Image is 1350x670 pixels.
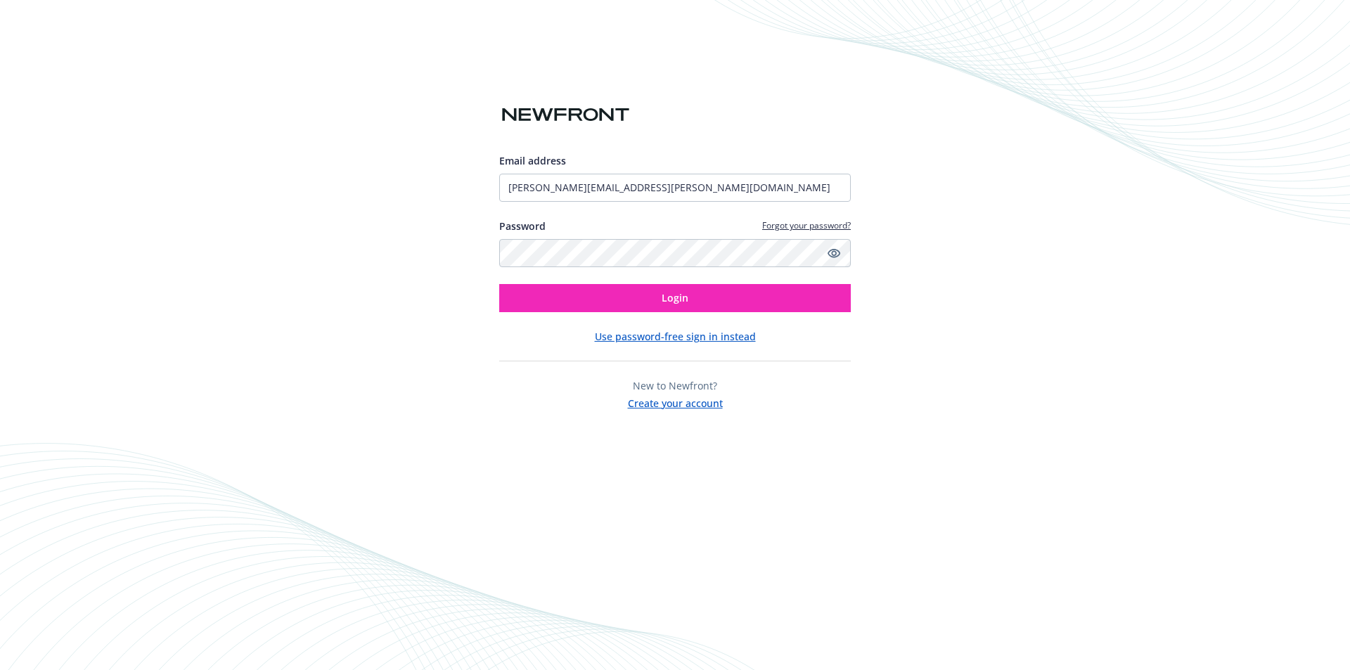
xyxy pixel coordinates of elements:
[595,329,756,344] button: Use password-free sign in instead
[499,174,851,202] input: Enter your email
[628,393,723,411] button: Create your account
[762,219,851,231] a: Forgot your password?
[662,291,688,304] span: Login
[499,219,546,233] label: Password
[499,284,851,312] button: Login
[499,103,632,127] img: Newfront logo
[499,154,566,167] span: Email address
[499,239,851,267] input: Enter your password
[825,245,842,262] a: Show password
[633,379,717,392] span: New to Newfront?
